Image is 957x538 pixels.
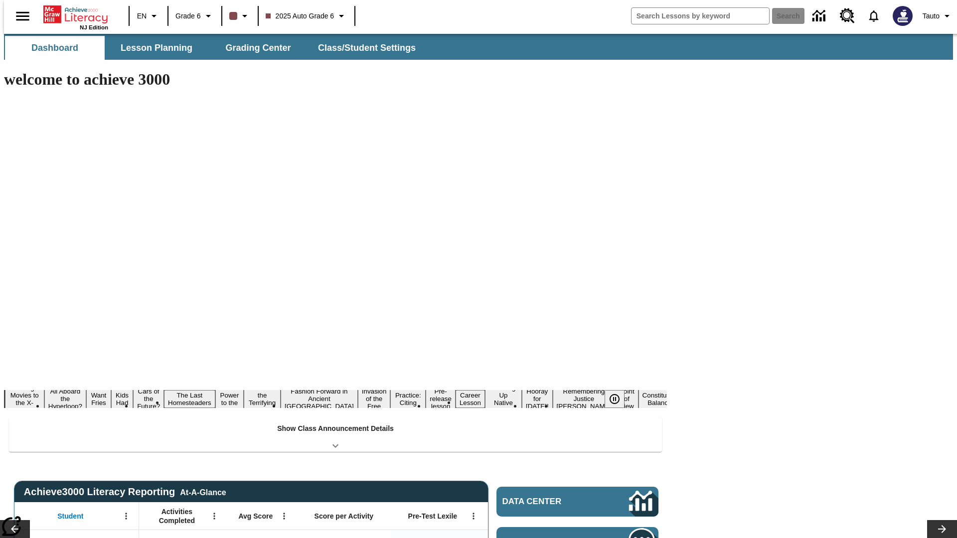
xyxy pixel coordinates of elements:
button: Class color is dark brown. Change class color [225,7,255,25]
div: Home [43,3,108,30]
img: Avatar [893,6,913,26]
button: Slide 14 Cooking Up Native Traditions [485,383,522,415]
button: Select a new avatar [887,3,919,29]
button: Language: EN, Select a language [133,7,164,25]
button: Open Menu [119,509,134,524]
button: Dashboard [5,36,105,60]
h1: welcome to achieve 3000 [4,70,667,89]
span: Achieve3000 Literacy Reporting [24,486,226,498]
button: Open Menu [277,509,292,524]
span: Pre-Test Lexile [408,512,458,521]
span: Avg Score [238,512,273,521]
button: Slide 6 The Last Homesteaders [164,390,215,408]
span: Student [57,512,83,521]
button: Slide 4 Dirty Jobs Kids Had To Do [111,375,133,423]
span: Tauto [923,11,940,21]
button: Slide 12 Pre-release lesson [426,386,456,411]
a: Data Center [806,2,834,30]
button: Lesson Planning [107,36,206,60]
div: SubNavbar [4,36,425,60]
span: 2025 Auto Grade 6 [266,11,334,21]
span: Data Center [502,497,596,507]
div: Show Class Announcement Details [9,417,662,452]
button: Slide 8 Attack of the Terrifying Tomatoes [244,383,281,415]
button: Slide 5 Cars of the Future? [133,386,164,411]
a: Data Center [496,487,658,517]
button: Lesson carousel, Next [927,520,957,538]
button: Grade: Grade 6, Select a grade [171,7,218,25]
button: Slide 15 Hooray for Constitution Day! [522,386,553,411]
button: Class: 2025 Auto Grade 6, Select your class [262,7,352,25]
button: Slide 9 Fashion Forward in Ancient Rome [281,386,358,411]
div: SubNavbar [4,34,953,60]
button: Open side menu [8,1,37,31]
p: Show Class Announcement Details [277,423,394,434]
div: At-A-Glance [180,486,226,497]
span: EN [137,11,147,21]
a: Home [43,4,108,24]
button: Slide 10 The Invasion of the Free CD [358,379,391,419]
button: Slide 13 Career Lesson [456,390,485,408]
button: Pause [605,390,625,408]
button: Slide 11 Mixed Practice: Citing Evidence [390,383,426,415]
span: Grade 6 [175,11,201,21]
button: Slide 7 Solar Power to the People [215,383,244,415]
button: Slide 18 The Constitution's Balancing Act [638,383,686,415]
button: Slide 16 Remembering Justice O'Connor [553,386,616,411]
a: Notifications [861,3,887,29]
span: Activities Completed [144,507,210,525]
button: Grading Center [208,36,308,60]
button: Slide 2 All Aboard the Hyperloop? [44,386,86,411]
input: search field [632,8,769,24]
button: Slide 1 Taking Movies to the X-Dimension [5,383,44,415]
span: NJ Edition [80,24,108,30]
a: Resource Center, Will open in new tab [834,2,861,29]
div: Pause [605,390,635,408]
button: Profile/Settings [919,7,957,25]
button: Slide 3 Do You Want Fries With That? [86,375,111,423]
button: Open Menu [207,509,222,524]
button: Open Menu [466,509,481,524]
span: Score per Activity [315,512,374,521]
button: Class/Student Settings [310,36,424,60]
